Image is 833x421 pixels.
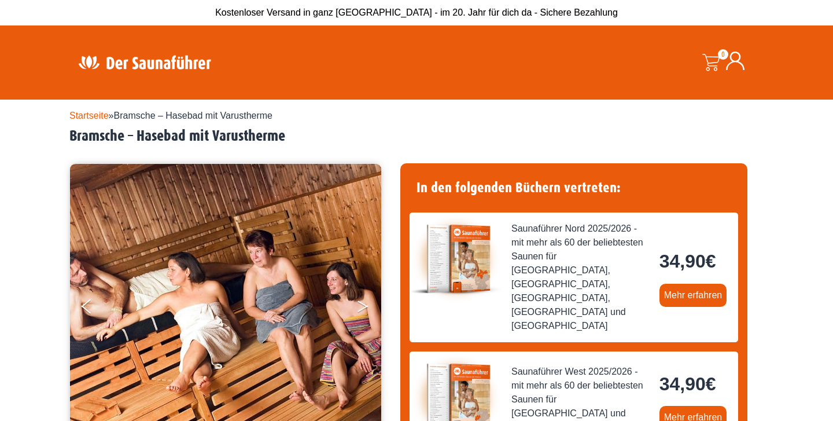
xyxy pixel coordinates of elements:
[410,173,738,203] h4: In den folgenden Büchern vertreten:
[69,127,764,145] h2: Bramsche – Hasebad mit Varustherme
[659,251,716,272] bdi: 34,90
[659,284,727,307] a: Mehr erfahren
[356,294,385,323] button: Next
[69,111,109,120] a: Startseite
[706,251,716,272] span: €
[718,49,728,60] span: 0
[511,222,650,333] span: Saunaführer Nord 2025/2026 - mit mehr als 60 der beliebtesten Saunen für [GEOGRAPHIC_DATA], [GEOG...
[215,8,618,17] span: Kostenloser Versand in ganz [GEOGRAPHIC_DATA] - im 20. Jahr für dich da - Sichere Bezahlung
[659,374,716,394] bdi: 34,90
[82,294,110,323] button: Previous
[706,374,716,394] span: €
[410,213,502,305] img: der-saunafuehrer-2025-nord.jpg
[69,111,272,120] span: »
[114,111,272,120] span: Bramsche – Hasebad mit Varustherme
